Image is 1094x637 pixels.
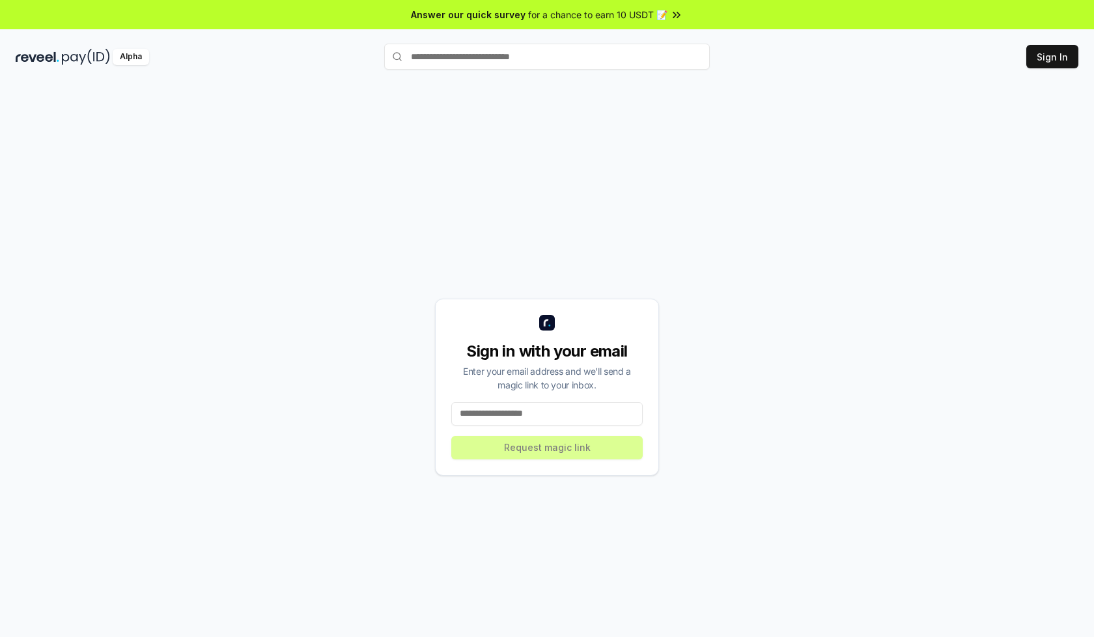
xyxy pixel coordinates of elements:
[451,341,643,362] div: Sign in with your email
[539,315,555,331] img: logo_small
[411,8,526,21] span: Answer our quick survey
[16,49,59,65] img: reveel_dark
[528,8,667,21] span: for a chance to earn 10 USDT 📝
[1026,45,1078,68] button: Sign In
[113,49,149,65] div: Alpha
[62,49,110,65] img: pay_id
[451,364,643,392] div: Enter your email address and we’ll send a magic link to your inbox.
